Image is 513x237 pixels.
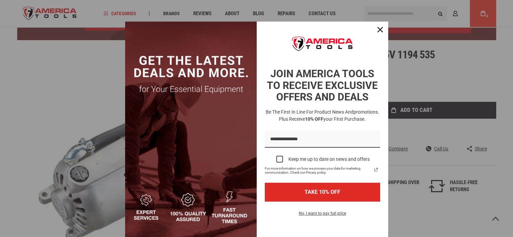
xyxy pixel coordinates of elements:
[265,167,372,175] span: For more information on how we process your data for marketing communication. Check our Privacy p...
[372,166,380,174] svg: link icon
[267,68,378,103] strong: JOIN AMERICA TOOLS TO RECEIVE EXCLUSIVE OFFERS AND DEALS
[265,183,380,201] button: TAKE 10% OFF
[372,22,388,38] button: Close
[279,109,379,122] span: promotions. Plus receive your first purchase.
[263,109,381,123] h3: Be the first in line for product news and
[288,156,370,162] div: Keep me up to date on news and offers
[265,131,380,148] input: Email field
[305,116,323,122] strong: 10% OFF
[377,27,383,32] svg: close icon
[293,210,351,221] button: No, I want to pay full price
[372,166,380,174] a: Read our Privacy Policy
